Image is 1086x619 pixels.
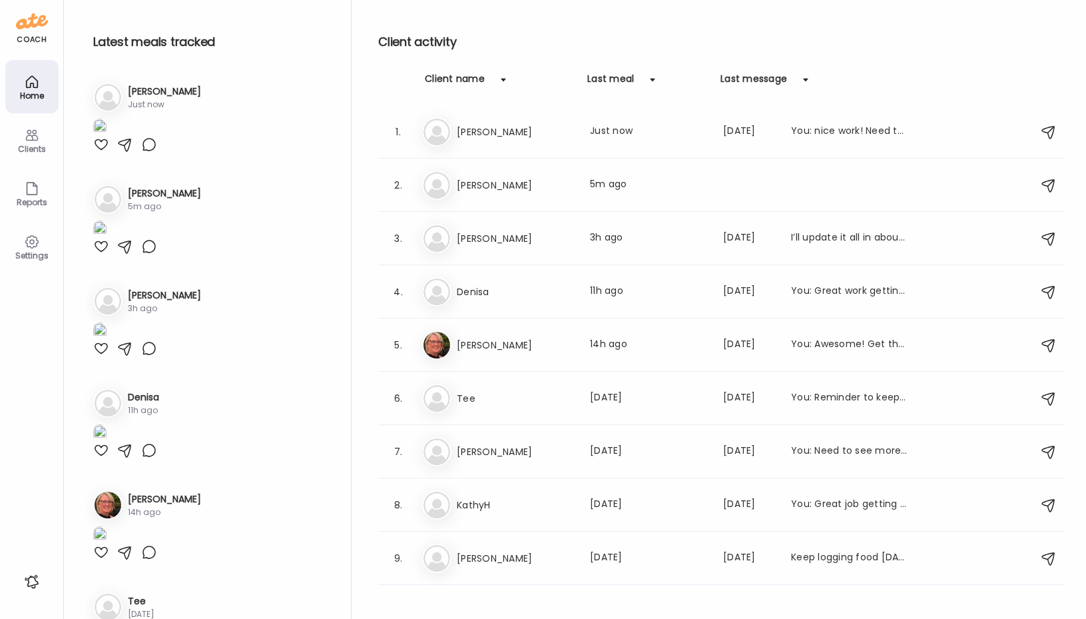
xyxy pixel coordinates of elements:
div: [DATE] [723,390,775,406]
div: 5m ago [128,201,201,213]
div: 2. [390,177,406,193]
img: bg-avatar-default.svg [423,492,450,518]
div: [DATE] [723,231,775,247]
div: Clients [8,145,56,153]
div: 4. [390,284,406,300]
div: [DATE] [723,444,775,460]
h3: [PERSON_NAME] [128,85,201,99]
div: You: nice work! Need to see some water and sleep! [791,124,908,140]
div: You: Awesome! Get that sleep in for [DATE] and [DATE], you're doing great! [791,337,908,353]
h3: [PERSON_NAME] [457,177,574,193]
div: Settings [8,251,56,260]
div: [DATE] [590,444,707,460]
h3: [PERSON_NAME] [128,187,201,201]
img: images%2FTWbYycbN6VXame8qbTiqIxs9Hvy2%2FJj8Kzm5H2ix8wmA3jxRO%2FlqDYY9fAMVeH6LW9xpwT_1080 [93,322,107,340]
div: 1. [390,124,406,140]
div: Just now [128,99,201,111]
div: [DATE] [723,497,775,513]
img: images%2FCVHIpVfqQGSvEEy3eBAt9lLqbdp1%2FJvph1S9ce7KCWTcWIQTI%2Fg0LyJyCyiELTZz0mUTkT_1080 [93,119,107,137]
div: Home [8,91,56,100]
div: Reports [8,198,56,207]
img: bg-avatar-default.svg [95,186,121,213]
h3: [PERSON_NAME] [457,444,574,460]
h3: KathyH [457,497,574,513]
h3: [PERSON_NAME] [457,231,574,247]
h3: Tee [128,594,154,608]
div: [DATE] [723,124,775,140]
img: bg-avatar-default.svg [95,390,121,416]
div: 7. [390,444,406,460]
div: 11h ago [128,404,159,416]
div: You: Great work getting that water and sleep in the last few days! Keep it up!1 [791,284,908,300]
h3: [PERSON_NAME] [128,492,201,506]
div: Keep logging food [DATE] please! you're doing great! I need to see bigger snacks! [791,550,908,566]
div: [DATE] [723,284,775,300]
h3: Denisa [457,284,574,300]
div: I’ll update it all in about 20 min! [791,231,908,247]
img: bg-avatar-default.svg [95,288,121,314]
div: Last meal [587,72,634,93]
div: [DATE] [590,550,707,566]
div: 3. [390,231,406,247]
img: images%2FpjsnEiu7NkPiZqu6a8wFh07JZ2F3%2FKpvYKalpJ9o7xcoEiHl9%2FhZ1O6S3Yr1MIytr0VQ7L_1080 [93,424,107,442]
h3: Denisa [128,390,159,404]
div: 8. [390,497,406,513]
img: ate [16,11,48,32]
div: 6. [390,390,406,406]
div: You: Great job getting everything in! Love seeing it! keep it up! [791,497,908,513]
h2: Latest meals tracked [93,32,330,52]
h3: [PERSON_NAME] [457,337,574,353]
div: [DATE] [723,337,775,353]
div: 14h ago [590,337,707,353]
div: 11h ago [590,284,707,300]
img: bg-avatar-default.svg [95,84,121,111]
div: 14h ago [128,506,201,518]
div: Last message [720,72,787,93]
h3: [PERSON_NAME] [457,124,574,140]
img: bg-avatar-default.svg [423,545,450,572]
img: bg-avatar-default.svg [423,172,450,199]
img: bg-avatar-default.svg [423,385,450,412]
div: 9. [390,550,406,566]
img: avatars%2FahVa21GNcOZO3PHXEF6GyZFFpym1 [95,492,121,518]
img: bg-avatar-default.svg [423,119,450,145]
div: You: Need to see more food! [791,444,908,460]
div: 3h ago [128,303,201,314]
h3: [PERSON_NAME] [128,289,201,303]
h2: Client activity [378,32,1065,52]
div: Client name [425,72,485,93]
div: 3h ago [590,231,707,247]
h3: Tee [457,390,574,406]
div: 5m ago [590,177,707,193]
img: bg-avatar-default.svg [423,438,450,465]
div: You: Reminder to keep logging food! [791,390,908,406]
h3: [PERSON_NAME] [457,550,574,566]
img: avatars%2FahVa21GNcOZO3PHXEF6GyZFFpym1 [423,332,450,358]
div: [DATE] [723,550,775,566]
img: images%2FahVa21GNcOZO3PHXEF6GyZFFpym1%2FRVdNJiRncYtlUv5Qp7a2%2Fre8tTdfrs7YTpzQCN5oN_1080 [93,526,107,544]
div: [DATE] [590,497,707,513]
div: [DATE] [590,390,707,406]
img: bg-avatar-default.svg [423,225,450,252]
div: coach [17,34,47,45]
img: bg-avatar-default.svg [423,279,450,305]
img: images%2FMmnsg9FMMIdfUg6NitmvFa1XKOJ3%2FT7foClXxJNBbyPS7RmbV%2Fqh4ucGrRx4hjx0cy3umq_1080 [93,221,107,239]
div: 5. [390,337,406,353]
div: Just now [590,124,707,140]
